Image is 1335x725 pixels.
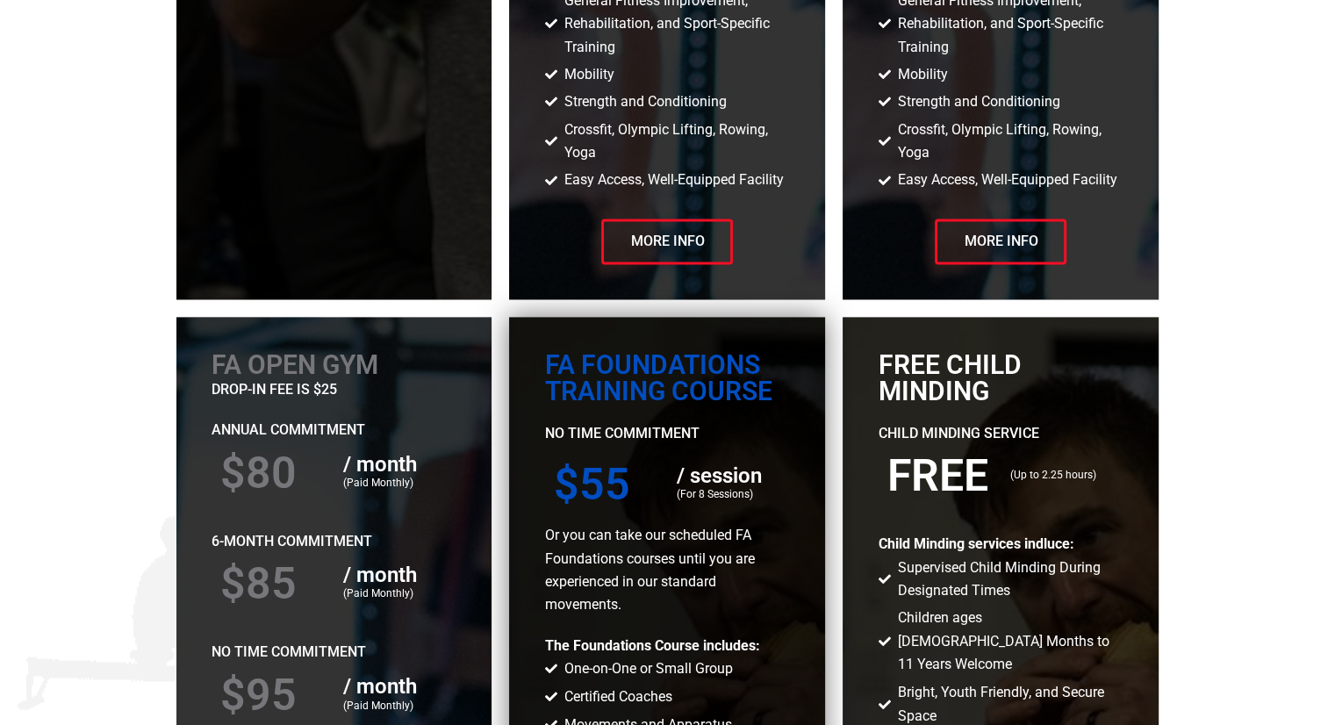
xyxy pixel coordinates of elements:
[878,422,1123,445] p: Child Minding Service
[560,118,790,165] span: Crossfit, Olympic Lifting, Rowing, Yoga
[964,234,1037,248] span: More Info
[894,63,948,86] span: Mobility
[553,463,658,506] h3: $55
[676,486,781,504] p: (For 8 Sessions)
[894,90,1060,113] span: Strength and Conditioning
[560,686,672,708] span: Certified Coaches
[544,422,790,445] p: No Time Commitment
[935,219,1066,264] a: More Info
[544,524,790,617] p: Or you can take our scheduled FA Foundations courses until you are experienced in our standard mo...
[544,637,759,654] b: The Foundations Course includes:
[342,585,448,603] p: (Paid Monthly)
[342,697,448,714] p: (Paid Monthly)
[560,90,727,113] span: Strength and Conditioning
[878,535,1073,552] b: Child Minding services indluce:
[894,556,1123,603] span: Supervised Child Minding During Designated Times
[886,454,992,498] h3: FREE
[560,63,614,86] span: Mobility
[212,419,457,441] p: Annual Commitment
[342,454,448,475] h5: / month
[560,169,784,191] span: Easy Access, Well-Equipped Facility
[894,169,1117,191] span: Easy Access, Well-Equipped Facility
[220,672,326,716] h3: $95
[212,530,457,553] p: 6-Month Commitment
[894,607,1123,676] span: Children ages [DEMOGRAPHIC_DATA] Months to 11 Years Welcome
[560,657,733,680] span: One-on-One or Small Group
[212,641,457,664] p: No Time Commitment
[342,475,448,492] p: (Paid Monthly)
[544,352,790,405] h2: FA Foundations Training Course
[342,564,448,585] h5: / month
[894,118,1123,165] span: Crossfit, Olympic Lifting, Rowing, Yoga
[676,465,781,486] h5: / session
[630,234,704,248] span: More Info
[601,219,733,264] a: More Info
[342,676,448,697] h5: / month
[212,378,457,401] p: drop-in fee is $25
[878,352,1123,405] h2: Free Child Minding
[212,352,457,378] h2: FA Open Gym
[1009,467,1115,485] p: (Up to 2.25 hours)
[220,562,326,606] h3: $85
[220,451,326,495] h3: $80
